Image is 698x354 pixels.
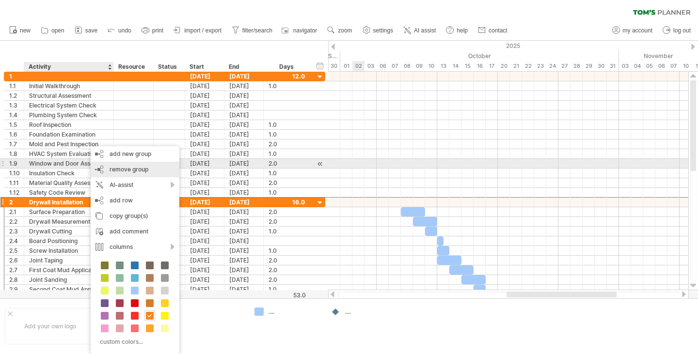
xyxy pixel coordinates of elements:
div: 1.1 [9,81,24,91]
a: zoom [325,24,355,37]
div: [DATE] [224,285,264,294]
span: new [20,27,31,34]
div: [DATE] [185,169,224,178]
div: Wednesday, 22 October 2025 [522,61,534,71]
div: Start [190,62,219,72]
div: [DATE] [185,178,224,187]
div: 2.0 [269,265,305,275]
span: save [85,27,97,34]
div: 1.0 [269,149,305,158]
div: Friday, 10 October 2025 [425,61,437,71]
div: [DATE] [224,169,264,178]
div: [DATE] [185,91,224,100]
div: 1.0 [269,246,305,255]
div: 1.0 [269,130,305,139]
div: 2.6 [9,256,24,265]
div: Mold and Pest Inspection [29,139,109,149]
div: Days [263,62,309,72]
div: [DATE] [185,265,224,275]
div: [DATE] [224,275,264,284]
a: AI assist [401,24,439,37]
div: Monday, 6 October 2025 [377,61,389,71]
div: add new group [91,146,179,162]
div: Foundation Examination [29,130,109,139]
div: 53.0 [264,292,306,299]
a: navigator [280,24,320,37]
div: 1.0 [269,169,305,178]
div: [DATE] [224,101,264,110]
div: [DATE] [224,110,264,120]
span: print [152,27,163,34]
div: [DATE] [224,207,264,216]
div: Second Coat Mud Application [29,285,109,294]
div: Board Positioning [29,236,109,246]
div: [DATE] [185,188,224,197]
span: my account [623,27,652,34]
div: Friday, 7 November 2025 [667,61,680,71]
div: Monday, 20 October 2025 [498,61,510,71]
div: 2.0 [269,159,305,168]
div: [DATE] [224,81,264,91]
div: 1.6 [9,130,24,139]
div: Wednesday, 5 November 2025 [643,61,655,71]
div: Friday, 3 October 2025 [365,61,377,71]
div: Wednesday, 15 October 2025 [461,61,474,71]
div: Drywall Installation [29,198,109,207]
div: Thursday, 16 October 2025 [474,61,486,71]
div: Tuesday, 21 October 2025 [510,61,522,71]
a: log out [660,24,694,37]
div: [DATE] [185,285,224,294]
div: Joint Taping [29,256,109,265]
div: [DATE] [224,178,264,187]
div: Thursday, 23 October 2025 [534,61,546,71]
div: 2.0 [269,217,305,226]
a: help [444,24,471,37]
div: [DATE] [224,139,264,149]
div: [DATE] [185,81,224,91]
div: [DATE] [224,149,264,158]
div: 2.0 [269,256,305,265]
div: Screw Installation [29,246,109,255]
div: Monday, 10 November 2025 [680,61,692,71]
div: 2.0 [269,139,305,149]
div: 2.2 [9,217,24,226]
div: [DATE] [185,256,224,265]
div: Thursday, 9 October 2025 [413,61,425,71]
div: Tuesday, 4 November 2025 [631,61,643,71]
div: [DATE] [224,130,264,139]
div: [DATE] [224,217,264,226]
span: navigator [293,27,317,34]
div: Monday, 3 November 2025 [619,61,631,71]
div: [DATE] [224,91,264,100]
div: [DATE] [185,72,224,81]
span: contact [489,27,508,34]
div: HVAC System Evaluation [29,149,109,158]
div: 1.9 [9,159,24,168]
div: 2.1 [9,207,24,216]
span: log out [673,27,691,34]
div: [DATE] [185,159,224,168]
span: help [457,27,468,34]
div: [DATE] [185,198,224,207]
a: save [72,24,100,37]
div: [DATE] [185,130,224,139]
div: [DATE] [185,275,224,284]
div: Monday, 27 October 2025 [558,61,571,71]
span: settings [373,27,393,34]
div: 2.3 [9,227,24,236]
div: Safety Code Review [29,188,109,197]
div: AI-assist [91,177,179,193]
div: 1.0 [269,227,305,236]
span: undo [118,27,131,34]
div: .... [161,332,243,340]
span: filter/search [242,27,272,34]
div: [DATE] [224,265,264,275]
a: filter/search [229,24,275,37]
div: 1.11 [9,178,24,187]
div: 1 [9,72,24,81]
a: undo [105,24,134,37]
div: 2.0 [269,178,305,187]
a: new [7,24,33,37]
div: October 2025 [340,51,619,61]
div: copy group(s) [91,208,179,224]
